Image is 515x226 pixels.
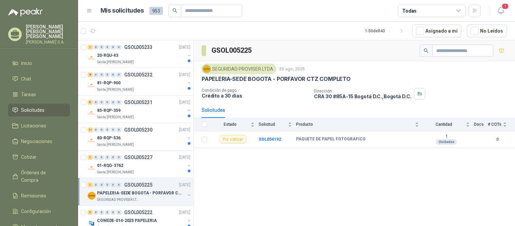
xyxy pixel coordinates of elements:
[97,80,121,86] p: 81-RQP-900
[88,45,93,50] div: 1
[21,138,52,145] span: Negociaciones
[93,210,98,215] div: 0
[296,122,413,127] span: Producto
[97,135,121,141] p: 80-RQP-536
[116,45,122,50] div: 0
[93,45,98,50] div: 0
[88,164,96,172] img: Company Logo
[100,6,144,16] h1: Mis solicitudes
[8,8,43,16] img: Logo peakr
[423,122,464,127] span: Cantidad
[259,137,281,142] a: SOL054192
[202,88,309,93] p: Condición de pago
[105,210,110,215] div: 0
[105,100,110,105] div: 0
[93,100,98,105] div: 0
[124,182,152,187] p: GSOL005225
[21,91,36,98] span: Tareas
[21,169,63,184] span: Órdenes de Compra
[8,189,70,202] a: Remisiones
[424,48,428,53] span: search
[116,72,122,77] div: 0
[423,134,470,139] b: 1
[211,122,249,127] span: Estado
[88,100,93,105] div: 6
[97,107,121,114] p: 85-RQP-359
[8,57,70,70] a: Inicio
[111,100,116,105] div: 0
[116,127,122,132] div: 0
[99,100,104,105] div: 0
[402,7,417,15] div: Todas
[179,127,190,133] p: [DATE]
[436,139,457,145] div: Unidades
[105,127,110,132] div: 0
[116,100,122,105] div: 0
[93,72,98,77] div: 0
[179,72,190,78] p: [DATE]
[97,190,182,196] p: PAPELERIA-SEDE BOGOTA - PORFAVOR CTZ COMPLETO
[111,72,116,77] div: 0
[88,54,96,62] img: Company Logo
[26,24,70,39] p: [PERSON_NAME] [PERSON_NAME] [PERSON_NAME]
[88,72,93,77] div: 8
[21,122,46,129] span: Licitaciones
[99,72,104,77] div: 0
[111,210,116,215] div: 0
[97,59,134,65] p: Santa [PERSON_NAME]
[88,182,93,187] div: 1
[296,137,366,142] b: PAQUETE DE PAPEL FOTOGRAFICO
[501,3,509,10] span: 1
[412,24,461,37] button: Asignado a mi
[26,40,70,44] p: [PERSON_NAME] S.A.
[88,127,93,132] div: 11
[21,192,46,199] span: Remisiones
[105,182,110,187] div: 0
[220,135,246,143] div: Por cotizar
[105,45,110,50] div: 0
[88,71,192,92] a: 8 0 0 0 0 0 GSOL005232[DATE] Company Logo81-RQP-900Santa [PERSON_NAME]
[124,155,152,160] p: GSOL005227
[88,82,96,90] img: Company Logo
[203,65,210,73] img: Company Logo
[21,59,32,67] span: Inicio
[202,64,276,74] div: SEGURIDAD PROVISER LTDA
[172,8,177,13] span: search
[467,24,507,37] button: No Leídos
[97,170,134,175] p: Santa [PERSON_NAME]
[8,104,70,117] a: Solicitudes
[21,106,44,114] span: Solicitudes
[365,25,407,36] div: 1 - 50 de 843
[21,208,51,215] span: Configuración
[488,118,515,131] th: # COTs
[88,109,96,117] img: Company Logo
[97,218,157,224] p: COMEDE-014-2025 PAPELERIA
[111,45,116,50] div: 0
[8,205,70,218] a: Configuración
[99,127,104,132] div: 0
[124,127,152,132] p: GSOL005230
[202,93,309,99] p: Crédito a 30 días
[93,155,98,160] div: 0
[8,135,70,148] a: Negociaciones
[423,118,474,131] th: Cantidad
[88,43,192,65] a: 1 0 0 0 0 0 GSOL005233[DATE] Company Logo20-RQU-43Santa [PERSON_NAME]
[105,155,110,160] div: 0
[179,182,190,188] p: [DATE]
[149,7,163,15] span: 953
[111,182,116,187] div: 0
[111,155,116,160] div: 0
[8,72,70,85] a: Chat
[8,119,70,132] a: Licitaciones
[88,181,192,203] a: 1 0 0 0 0 0 GSOL005225[DATE] Company LogoPAPELERIA-SEDE BOGOTA - PORFAVOR CTZ COMPLETOSEGURIDAD P...
[211,45,253,56] h3: GSOL005225
[99,45,104,50] div: 0
[116,155,122,160] div: 0
[296,118,423,131] th: Producto
[179,209,190,216] p: [DATE]
[88,126,192,147] a: 11 0 0 0 0 0 GSOL005230[DATE] Company Logo80-RQP-536Santa [PERSON_NAME]
[88,137,96,145] img: Company Logo
[259,118,296,131] th: Solicitud
[93,127,98,132] div: 0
